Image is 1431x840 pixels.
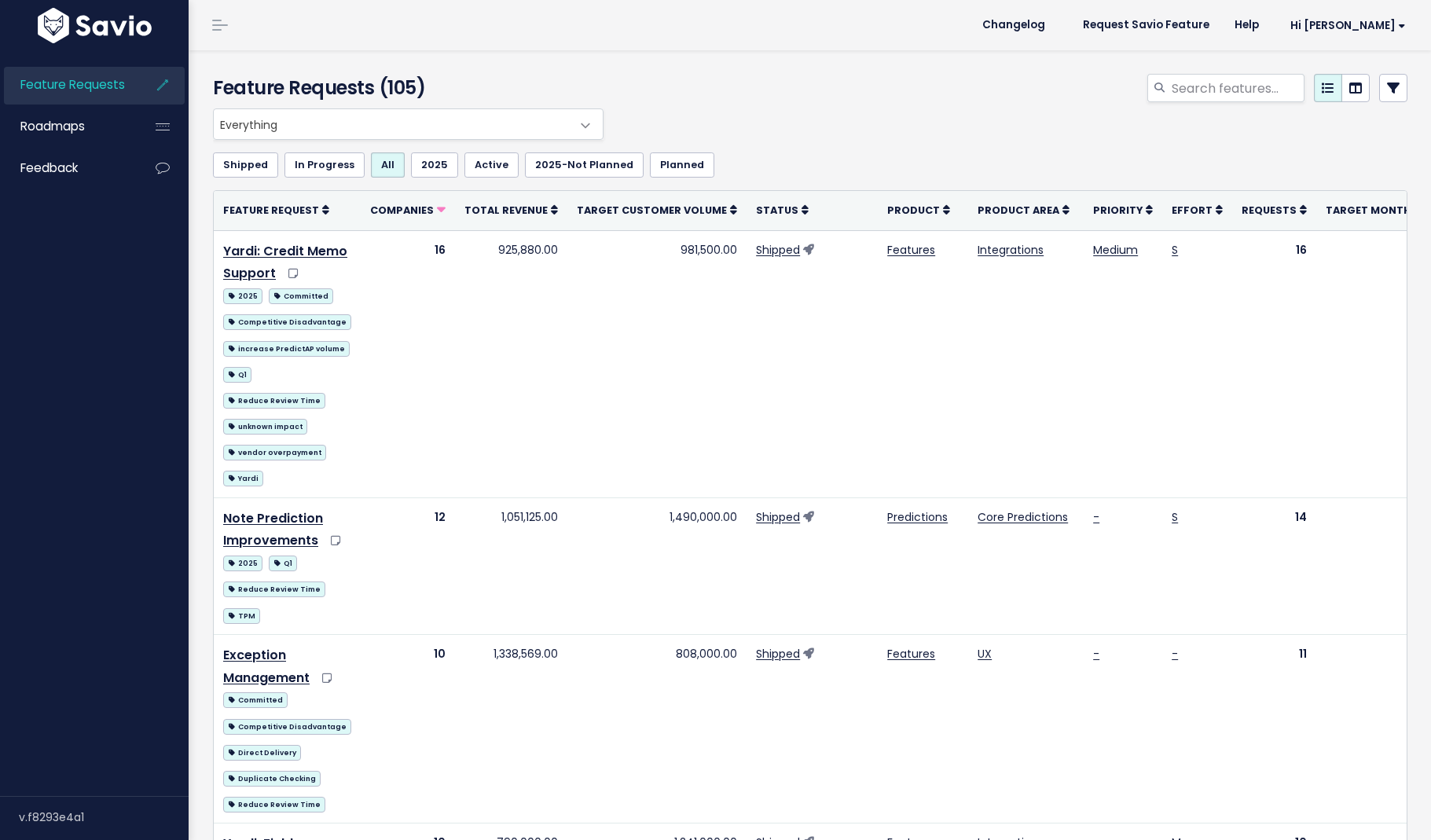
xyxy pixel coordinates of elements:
a: Planned [650,152,714,178]
span: Roadmaps [20,118,85,134]
a: Competitive Disadvantage [223,716,351,735]
a: Exception Management [223,646,310,687]
td: 981,500.00 [567,230,747,497]
a: increase PredictAP volume [223,338,350,358]
span: Hi [PERSON_NAME] [1290,20,1406,31]
span: Committed [269,288,333,304]
input: Search features... [1170,74,1304,102]
ul: Filter feature requests [213,152,1407,178]
span: Yardi [223,471,263,486]
a: S [1172,509,1178,525]
span: unknown impact [223,419,307,435]
a: Direct Delivery [223,742,301,761]
td: 10 [361,634,455,823]
span: Requests [1242,204,1297,217]
a: Effort [1172,202,1223,218]
a: Competitive Disadvantage [223,311,351,331]
a: Roadmaps [4,108,130,145]
td: 925,880.00 [455,230,567,497]
a: Note Prediction Improvements [223,509,323,550]
span: Q1 [223,367,251,383]
a: - [1093,509,1099,525]
a: - [1172,646,1178,662]
td: 16 [361,230,455,497]
td: 808,000.00 [567,634,747,823]
span: Effort [1172,204,1213,217]
h4: Feature Requests (105) [213,74,596,102]
a: 2025 [223,285,262,305]
a: All [371,152,405,178]
span: Changelog [982,20,1045,31]
span: Direct Delivery [223,745,301,761]
a: Predictions [887,509,948,525]
a: Total Revenue [464,202,558,218]
span: Reduce Review Time [223,393,325,409]
span: Feedback [20,160,78,176]
a: vendor overpayment [223,442,326,461]
a: Status [756,202,809,218]
a: Reduce Review Time [223,390,325,409]
span: Companies [370,204,434,217]
a: Reduce Review Time [223,578,325,598]
span: increase PredictAP volume [223,341,350,357]
img: logo-white.9d6f32f41409.svg [34,8,156,43]
span: Competitive Disadvantage [223,719,351,735]
a: Active [464,152,519,178]
span: Feature Request [223,204,319,217]
a: Q1 [269,552,297,572]
a: In Progress [284,152,365,178]
a: 2025 [411,152,458,178]
span: vendor overpayment [223,445,326,460]
span: Product [887,204,940,217]
span: Feature Requests [20,76,125,93]
a: Product Area [978,202,1070,218]
a: Help [1222,13,1271,37]
a: Yardi: Credit Memo Support [223,242,347,283]
span: Total Revenue [464,204,548,217]
span: Everything [214,109,571,139]
a: Duplicate Checking [223,768,321,787]
a: Core Predictions [978,509,1068,525]
a: Medium [1093,242,1138,258]
td: 1,338,569.00 [455,634,567,823]
a: Features [887,242,935,258]
a: Priority [1093,202,1153,218]
a: Committed [223,689,288,709]
span: Everything [213,108,604,140]
a: UX [978,646,992,662]
a: Features [887,646,935,662]
a: 2025-Not Planned [525,152,644,178]
a: Hi [PERSON_NAME] [1271,13,1418,38]
span: Product Area [978,204,1059,217]
a: TPM [223,605,260,625]
a: Request Savio Feature [1070,13,1222,37]
td: 11 [1232,634,1316,823]
a: Target Customer Volume [577,202,737,218]
a: Yardi [223,468,263,487]
a: Feature Request [223,202,329,218]
span: Reduce Review Time [223,581,325,597]
a: Committed [269,285,333,305]
a: Reduce Review Time [223,794,325,813]
a: Requests [1242,202,1307,218]
a: Integrations [978,242,1044,258]
td: 1,051,125.00 [455,497,567,634]
a: Feedback [4,150,130,186]
td: 1,490,000.00 [567,497,747,634]
a: Companies [370,202,446,218]
span: Target Customer Volume [577,204,727,217]
td: 16 [1232,230,1316,497]
span: Committed [223,692,288,708]
a: unknown impact [223,416,307,435]
div: v.f8293e4a1 [19,797,189,838]
a: Shipped [756,509,800,525]
a: Feature Requests [4,67,130,103]
span: 2025 [223,556,262,571]
span: 2025 [223,288,262,304]
a: Shipped [213,152,278,178]
span: Q1 [269,556,297,571]
span: Competitive Disadvantage [223,314,351,330]
a: Shipped [756,646,800,662]
a: 2025 [223,552,262,572]
span: Reduce Review Time [223,797,325,812]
